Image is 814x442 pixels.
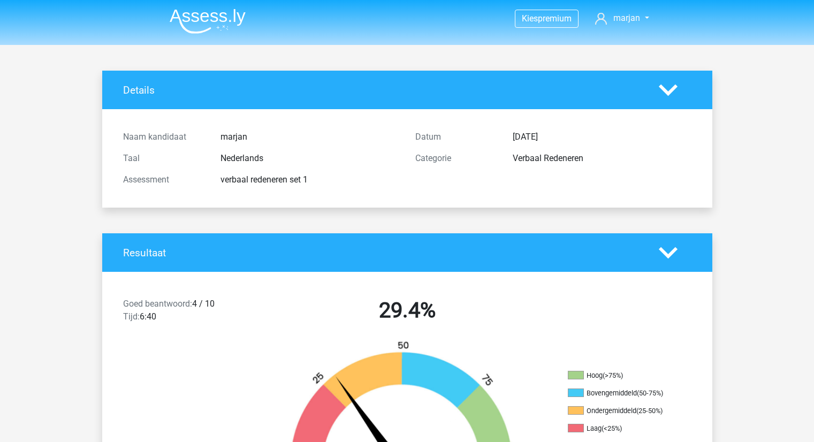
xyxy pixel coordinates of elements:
a: Kiespremium [515,11,578,26]
div: Assessment [115,173,212,186]
span: Tijd: [123,311,140,322]
li: Laag [568,424,675,433]
div: (<25%) [602,424,622,432]
div: marjan [212,131,407,143]
span: marjan [613,13,640,23]
div: (>75%) [603,371,623,379]
a: marjan [591,12,653,25]
div: verbaal redeneren set 1 [212,173,407,186]
h4: Details [123,84,643,96]
span: premium [538,13,572,24]
span: Kies [522,13,538,24]
div: Nederlands [212,152,407,165]
img: Assessly [170,9,246,34]
div: (25-50%) [636,407,663,415]
div: Verbaal Redeneren [505,152,699,165]
li: Bovengemiddeld [568,388,675,398]
div: Datum [407,131,505,143]
li: Hoog [568,371,675,380]
h2: 29.4% [269,298,545,323]
div: [DATE] [505,131,699,143]
div: Categorie [407,152,505,165]
div: Naam kandidaat [115,131,212,143]
li: Ondergemiddeld [568,406,675,416]
div: (50-75%) [637,389,663,397]
div: Taal [115,152,212,165]
h4: Resultaat [123,247,643,259]
span: Goed beantwoord: [123,299,192,309]
div: 4 / 10 6:40 [115,298,261,327]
